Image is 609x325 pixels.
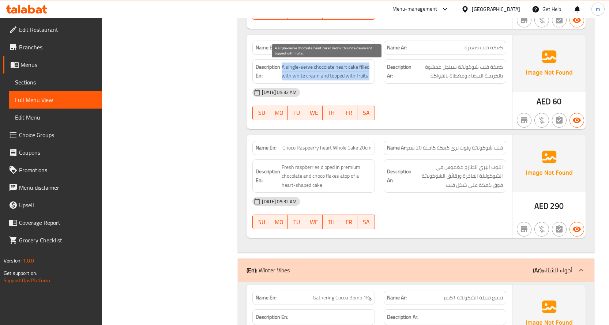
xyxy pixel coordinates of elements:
button: TU [288,215,305,229]
strong: Name Ar: [387,44,407,52]
button: Purchased item [534,113,549,128]
img: Ae5nvW7+0k+MAAAAAElFTkSuQmCC [512,135,586,192]
span: MO [273,217,285,227]
a: Upsell [3,196,102,214]
button: Not has choices [552,222,567,237]
span: Promotions [19,166,96,174]
button: WE [305,106,323,120]
button: Purchased item [534,13,549,27]
strong: Name Ar: [387,144,407,152]
strong: Name En: [256,44,277,52]
a: Edit Menu [9,109,102,126]
span: كعكة قلب صغيرة [465,44,503,52]
button: MO [270,106,288,120]
button: Purchased item [534,222,549,237]
span: SA [360,107,372,118]
a: Support.OpsPlatform [4,276,50,285]
a: Full Menu View [9,91,102,109]
strong: Description En: [256,167,280,185]
span: Coverage Report [19,218,96,227]
span: A single-serve chocolate heart cake filled with white cream and topped with fruits. [282,63,372,80]
span: AED [534,199,549,213]
span: SU [256,107,267,118]
strong: Name En: [256,294,277,302]
span: [DATE] 09:32 AM [259,198,300,205]
span: 1.0.0 [23,256,34,265]
span: TH [326,217,337,227]
img: Ae5nvW7+0k+MAAAAAElFTkSuQmCC [512,35,586,92]
strong: Description En: [256,313,288,322]
span: Sections [15,78,96,87]
span: قلب شوكولاتة وتوت بري كعكة كاملة 20 سم [407,144,503,152]
span: Mini Heart Small Cake [324,44,372,52]
span: Version: [4,256,22,265]
strong: Description Ar: [387,167,411,185]
span: WE [308,217,320,227]
button: FR [340,106,358,120]
b: (Ar): [533,265,543,276]
span: Coupons [19,148,96,157]
strong: Name En: [256,144,277,152]
button: SU [252,106,270,120]
span: Edit Restaurant [19,25,96,34]
a: Grocery Checklist [3,231,102,249]
strong: Name Ar: [387,294,407,302]
span: Get support on: [4,268,37,278]
button: TH [323,215,340,229]
span: Choice Groups [19,131,96,139]
strong: Description Ar: [387,63,411,80]
button: Not has choices [552,13,567,27]
span: Branches [19,43,96,52]
div: Menu-management [392,5,437,14]
span: Choco Raspberry heart Whole Cake 20cm [282,144,372,152]
button: Not branch specific item [517,222,531,237]
span: Grocery Checklist [19,236,96,245]
span: WE [308,107,320,118]
button: Not branch specific item [517,113,531,128]
a: Menus [3,56,102,73]
a: Coverage Report [3,214,102,231]
p: أجواء الشتاء [533,266,572,275]
button: Not branch specific item [517,13,531,27]
button: TU [288,106,305,120]
span: FR [343,217,355,227]
span: Menu disclaimer [19,183,96,192]
span: AED [537,94,551,109]
span: تجمع قنبلة الشكولاتة 1كجم [444,294,503,302]
a: Menu disclaimer [3,179,102,196]
b: (En): [247,265,257,276]
button: Not has choices [552,113,567,128]
span: SA [360,217,372,227]
span: FR [343,107,355,118]
span: m [596,5,600,13]
strong: Description Ar: [387,313,418,322]
span: 290 [550,199,563,213]
button: WE [305,215,323,229]
p: Winter Vibes [247,266,290,275]
button: Available [569,222,584,237]
span: 60 [553,94,561,109]
button: TH [323,106,340,120]
span: Fresh raspberries dipped in premium chocolate and choco flakes atop of a heart-shaped cake [282,163,372,190]
span: Edit Menu [15,113,96,122]
span: كعكة قلب شوكولاتة سينجل محشوة بالكريمة البيضاء ومغطاة بالفواكه. [413,63,503,80]
button: SA [357,106,375,120]
a: Sections [9,73,102,91]
span: Full Menu View [15,95,96,104]
button: Available [569,113,584,128]
span: [DATE] 09:32 AM [259,89,300,96]
span: TU [291,217,302,227]
a: Branches [3,38,102,56]
div: (En): Winter Vibes(Ar):أجواء الشتاء [238,258,594,282]
strong: Description En: [256,63,280,80]
span: MO [273,107,285,118]
button: FR [340,215,358,229]
button: SA [357,215,375,229]
span: SU [256,217,267,227]
a: Edit Restaurant [3,21,102,38]
button: MO [270,215,288,229]
span: Upsell [19,201,96,209]
button: Available [569,13,584,27]
a: Promotions [3,161,102,179]
span: TU [291,107,302,118]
